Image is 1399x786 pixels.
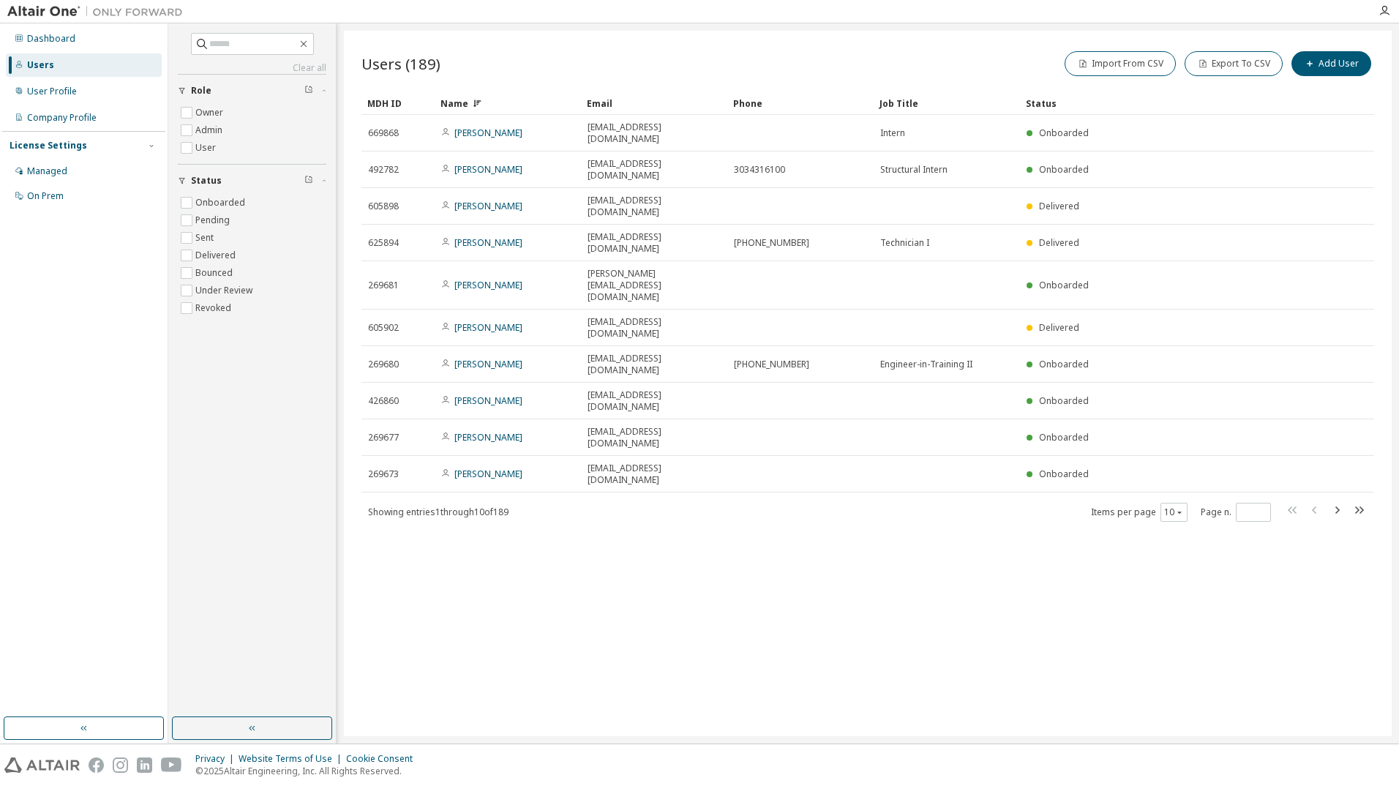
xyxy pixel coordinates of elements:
span: [EMAIL_ADDRESS][DOMAIN_NAME] [588,121,721,145]
img: altair_logo.svg [4,757,80,773]
label: Pending [195,212,233,229]
div: Phone [733,91,868,115]
span: [EMAIL_ADDRESS][DOMAIN_NAME] [588,463,721,486]
span: Status [191,175,222,187]
div: On Prem [27,190,64,202]
a: [PERSON_NAME] [454,321,522,334]
label: Revoked [195,299,234,317]
a: [PERSON_NAME] [454,200,522,212]
span: Onboarded [1039,279,1089,291]
span: 605902 [368,322,399,334]
button: Import From CSV [1065,51,1176,76]
div: Company Profile [27,112,97,124]
button: Export To CSV [1185,51,1283,76]
label: Onboarded [195,194,248,212]
a: [PERSON_NAME] [454,279,522,291]
div: Cookie Consent [346,753,421,765]
span: Clear filter [304,175,313,187]
div: Users [27,59,54,71]
p: © 2025 Altair Engineering, Inc. All Rights Reserved. [195,765,421,777]
label: Bounced [195,264,236,282]
span: 3034316100 [734,164,785,176]
span: 669868 [368,127,399,139]
div: License Settings [10,140,87,151]
span: Onboarded [1039,163,1089,176]
span: Onboarded [1039,358,1089,370]
span: Delivered [1039,200,1079,212]
a: [PERSON_NAME] [454,358,522,370]
div: Dashboard [27,33,75,45]
a: [PERSON_NAME] [454,127,522,139]
a: [PERSON_NAME] [454,394,522,407]
span: Delivered [1039,236,1079,249]
span: [EMAIL_ADDRESS][DOMAIN_NAME] [588,353,721,376]
a: [PERSON_NAME] [454,431,522,443]
span: Users (189) [361,53,440,74]
span: 269673 [368,468,399,480]
div: Status [1026,91,1298,115]
img: instagram.svg [113,757,128,773]
span: [EMAIL_ADDRESS][DOMAIN_NAME] [588,195,721,218]
div: Job Title [879,91,1014,115]
label: Sent [195,229,217,247]
span: [PHONE_NUMBER] [734,237,809,249]
span: Items per page [1091,503,1188,522]
span: Technician I [880,237,929,249]
span: 269680 [368,359,399,370]
img: youtube.svg [161,757,182,773]
span: 426860 [368,395,399,407]
span: Intern [880,127,905,139]
span: 269677 [368,432,399,443]
span: Onboarded [1039,468,1089,480]
button: Status [178,165,326,197]
span: Delivered [1039,321,1079,334]
span: Onboarded [1039,394,1089,407]
a: [PERSON_NAME] [454,163,522,176]
button: Role [178,75,326,107]
div: Privacy [195,753,239,765]
span: [PHONE_NUMBER] [734,359,809,370]
label: Owner [195,104,226,121]
label: Delivered [195,247,239,264]
div: User Profile [27,86,77,97]
span: [PERSON_NAME][EMAIL_ADDRESS][DOMAIN_NAME] [588,268,721,303]
div: Managed [27,165,67,177]
span: [EMAIL_ADDRESS][DOMAIN_NAME] [588,426,721,449]
label: User [195,139,219,157]
button: 10 [1164,506,1184,518]
span: Onboarded [1039,431,1089,443]
span: 269681 [368,280,399,291]
span: Role [191,85,211,97]
span: Clear filter [304,85,313,97]
img: Altair One [7,4,190,19]
img: facebook.svg [89,757,104,773]
span: [EMAIL_ADDRESS][DOMAIN_NAME] [588,231,721,255]
label: Admin [195,121,225,139]
span: [EMAIL_ADDRESS][DOMAIN_NAME] [588,158,721,181]
div: Name [440,91,575,115]
span: Page n. [1201,503,1271,522]
span: [EMAIL_ADDRESS][DOMAIN_NAME] [588,389,721,413]
div: Website Terms of Use [239,753,346,765]
img: linkedin.svg [137,757,152,773]
div: Email [587,91,721,115]
button: Add User [1291,51,1371,76]
a: [PERSON_NAME] [454,236,522,249]
span: Engineer-in-Training II [880,359,972,370]
span: 625894 [368,237,399,249]
a: [PERSON_NAME] [454,468,522,480]
span: Onboarded [1039,127,1089,139]
span: Structural Intern [880,164,948,176]
div: MDH ID [367,91,429,115]
span: Showing entries 1 through 10 of 189 [368,506,509,518]
span: [EMAIL_ADDRESS][DOMAIN_NAME] [588,316,721,340]
label: Under Review [195,282,255,299]
span: 605898 [368,201,399,212]
span: 492782 [368,164,399,176]
a: Clear all [178,62,326,74]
